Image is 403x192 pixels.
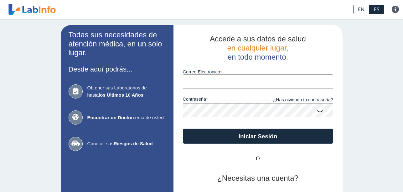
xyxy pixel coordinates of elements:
[183,174,333,183] h2: ¿Necesitas una cuenta?
[183,97,258,104] label: contraseña
[114,141,153,146] b: Riesgos de Salud
[183,69,333,74] label: Correo Electronico
[369,5,384,14] a: ES
[87,115,133,120] b: Encontrar un Doctor
[99,92,143,98] b: los Últimos 10 Años
[239,155,277,163] span: O
[353,5,369,14] a: EN
[87,84,166,99] span: Obtener sus Laboratorios de hasta
[210,35,306,43] span: Accede a sus datos de salud
[227,44,288,52] span: en cualquier lugar,
[258,97,333,104] a: ¿Has olvidado tu contraseña?
[87,140,166,147] span: Conocer sus
[69,30,166,57] h2: Todas sus necesidades de atención médica, en un solo lugar.
[228,53,288,61] span: en todo momento.
[87,114,166,121] span: cerca de usted
[69,65,166,73] h3: Desde aquí podrás...
[183,129,333,144] button: Iniciar Sesión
